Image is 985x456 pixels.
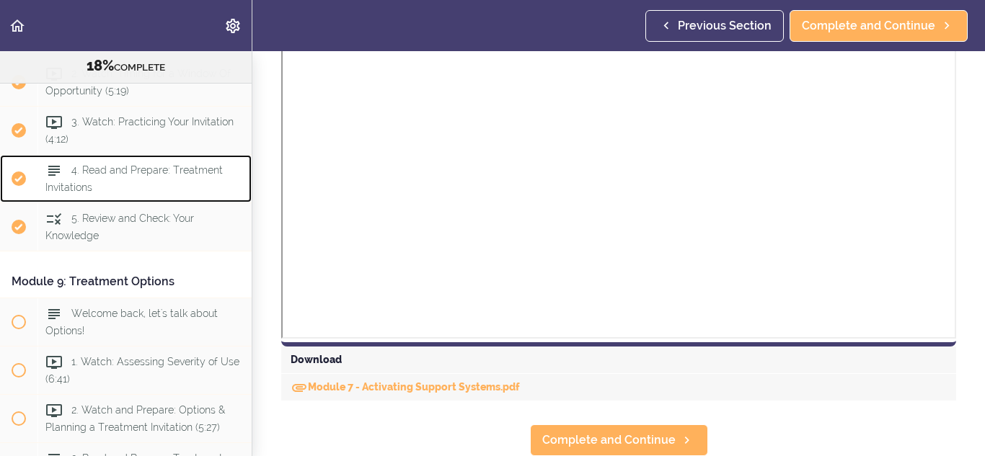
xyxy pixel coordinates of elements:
span: 5. Review and Check: Your Knowledge [45,213,194,241]
div: COMPLETE [18,57,234,76]
a: DownloadModule 7 - Activating Support Systems.pdf [291,381,520,393]
span: 2. Watch: Timing for a Window Of Opportunity (5:19) [45,68,231,97]
svg: Download [291,379,308,396]
a: Previous Section [645,10,784,42]
a: Complete and Continue [530,424,708,456]
svg: Back to course curriculum [9,17,26,35]
a: Complete and Continue [790,10,968,42]
span: 4. Read and Prepare: Treatment Invitations [45,165,223,193]
span: 2. Watch and Prepare: Options & Planning a Treatment Invitation (5:27) [45,404,225,432]
span: Complete and Continue [542,432,676,449]
span: Previous Section [678,17,772,35]
span: 18% [87,57,114,74]
span: 3. Watch: Practicing Your Invitation (4:12) [45,117,234,145]
svg: Settings Menu [224,17,242,35]
div: Download [281,347,956,374]
span: Complete and Continue [802,17,935,35]
span: Welcome back, let's talk about Options! [45,308,218,336]
span: 1. Watch: Assessing Severity of Use (6:41) [45,356,239,384]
